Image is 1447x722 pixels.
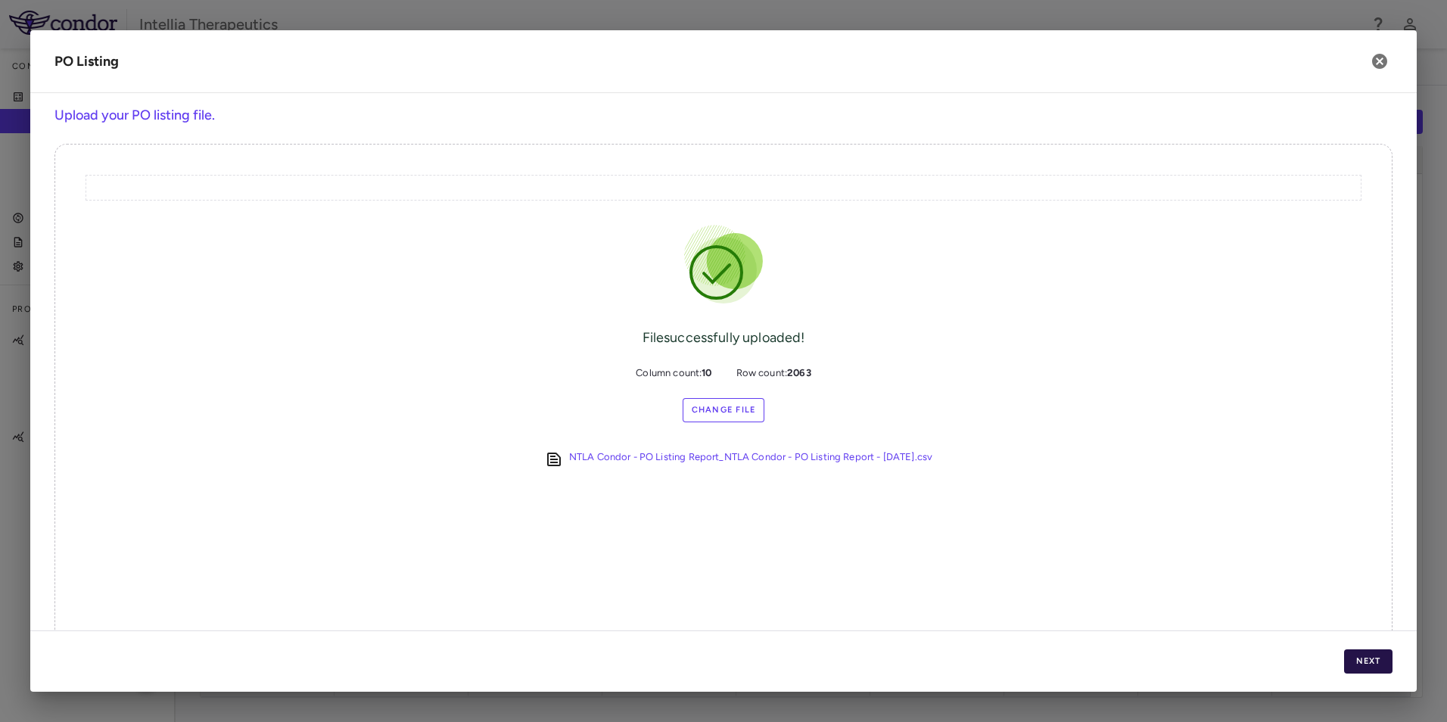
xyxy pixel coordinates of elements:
b: 10 [702,367,711,378]
button: Next [1344,649,1393,674]
h6: Upload your PO listing file. [54,105,1393,126]
b: 2063 [787,367,811,378]
div: PO Listing [54,51,119,72]
img: Success [678,219,769,310]
span: Row count: [736,366,811,380]
span: Column count: [636,366,711,380]
label: Change File [683,398,765,422]
div: File successfully uploaded! [643,328,805,348]
a: NTLA Condor - PO Listing Report_NTLA Condor - PO Listing Report - [DATE].csv [569,450,932,468]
